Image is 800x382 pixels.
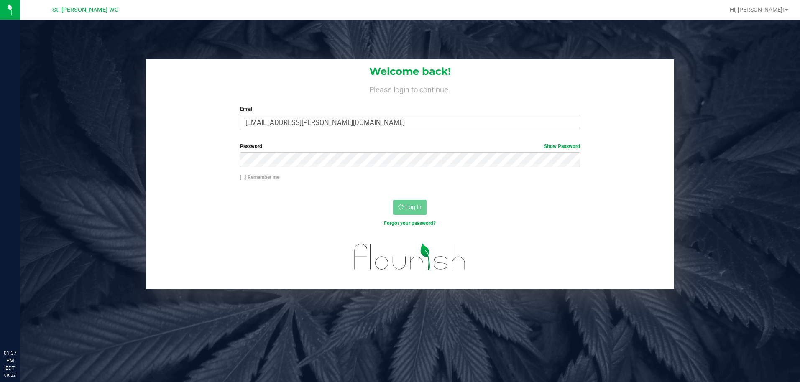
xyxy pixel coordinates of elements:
[344,236,476,278] img: flourish_logo.svg
[384,220,436,226] a: Forgot your password?
[4,349,16,372] p: 01:37 PM EDT
[240,143,262,149] span: Password
[240,173,279,181] label: Remember me
[544,143,580,149] a: Show Password
[240,105,580,113] label: Email
[146,84,674,94] h4: Please login to continue.
[730,6,784,13] span: Hi, [PERSON_NAME]!
[240,175,246,181] input: Remember me
[146,66,674,77] h1: Welcome back!
[393,200,427,215] button: Log In
[52,6,118,13] span: St. [PERSON_NAME] WC
[4,372,16,378] p: 09/22
[405,204,422,210] span: Log In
